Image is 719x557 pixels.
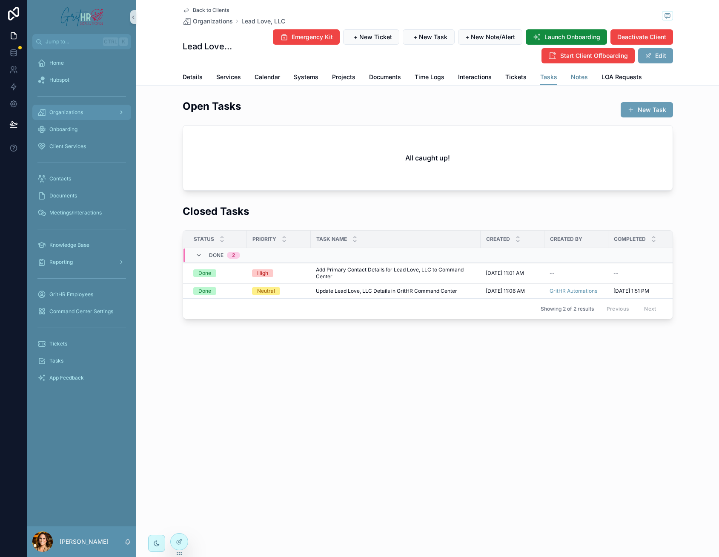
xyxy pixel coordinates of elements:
[316,288,476,294] a: Update Lead Love, LLC Details in GritHR Command Center
[32,353,131,368] a: Tasks
[257,269,268,277] div: High
[255,73,280,81] span: Calendar
[193,287,242,295] a: Done
[232,252,235,259] div: 2
[120,38,127,45] span: K
[255,69,280,86] a: Calendar
[193,269,242,277] a: Done
[252,269,306,277] a: High
[550,288,597,294] a: GritHR Automations
[49,126,77,133] span: Onboarding
[294,69,318,86] a: Systems
[571,69,588,86] a: Notes
[59,4,104,30] img: App logo
[550,270,555,277] span: --
[32,139,131,154] a: Client Services
[32,171,131,186] a: Contacts
[415,73,444,81] span: Time Logs
[49,109,83,116] span: Organizations
[617,33,666,41] span: Deactivate Client
[252,236,276,243] span: Priority
[209,252,223,259] span: Done
[49,60,64,66] span: Home
[403,29,455,45] button: + New Task
[415,69,444,86] a: Time Logs
[638,48,673,63] button: Edit
[103,37,118,46] span: Ctrl
[316,288,457,294] span: Update Lead Love, LLC Details in GritHR Command Center
[193,7,229,14] span: Back to Clients
[550,236,582,243] span: Created By
[541,48,635,63] button: Start Client Offboarding
[183,7,229,14] a: Back to Clients
[183,17,233,26] a: Organizations
[27,49,136,397] div: scrollable content
[32,336,131,351] a: Tickets
[613,288,649,294] span: [DATE] 1:51 PM
[354,33,392,41] span: + New Ticket
[486,236,510,243] span: Created
[550,270,603,277] a: --
[32,237,131,253] a: Knowledge Base
[183,40,232,52] h1: Lead Love, LLC
[193,17,233,26] span: Organizations
[32,370,131,386] a: App Feedback
[540,69,557,86] a: Tasks
[198,287,211,295] div: Done
[32,55,131,71] a: Home
[49,357,63,364] span: Tasks
[610,29,673,45] button: Deactivate Client
[194,236,214,243] span: Status
[32,122,131,137] a: Onboarding
[252,287,306,295] a: Neutral
[614,236,646,243] span: Completed
[49,374,84,381] span: App Feedback
[183,204,249,218] h2: Closed Tasks
[257,287,275,295] div: Neutral
[49,259,73,266] span: Reporting
[550,288,603,294] a: GritHR Automations
[458,69,492,86] a: Interactions
[613,270,619,277] span: --
[613,270,667,277] a: --
[458,73,492,81] span: Interactions
[526,29,607,45] button: Launch Onboarding
[32,287,131,302] a: GritHR Employees
[49,242,89,249] span: Knowledge Base
[486,288,525,294] span: [DATE] 11:06 AM
[571,73,588,81] span: Notes
[343,29,399,45] button: + New Ticket
[505,73,527,81] span: Tickets
[316,236,347,243] span: Task Name
[369,69,401,86] a: Documents
[613,288,667,294] a: [DATE] 1:51 PM
[294,73,318,81] span: Systems
[49,175,71,182] span: Contacts
[621,102,673,117] button: New Task
[486,270,539,277] a: [DATE] 11:01 AM
[216,73,241,81] span: Services
[32,304,131,319] a: Command Center Settings
[216,69,241,86] a: Services
[540,73,557,81] span: Tasks
[32,105,131,120] a: Organizations
[505,69,527,86] a: Tickets
[49,192,77,199] span: Documents
[49,143,86,150] span: Client Services
[541,306,594,312] span: Showing 2 of 2 results
[183,73,203,81] span: Details
[332,73,355,81] span: Projects
[486,270,524,277] span: [DATE] 11:01 AM
[316,266,476,280] a: Add Primary Contact Details for Lead Love, LLC to Command Center
[486,288,539,294] a: [DATE] 11:06 AM
[183,69,203,86] a: Details
[198,269,211,277] div: Done
[49,291,93,298] span: GritHR Employees
[241,17,285,26] a: Lead Love, LLC
[465,33,515,41] span: + New Note/Alert
[273,29,340,45] button: Emergency Kit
